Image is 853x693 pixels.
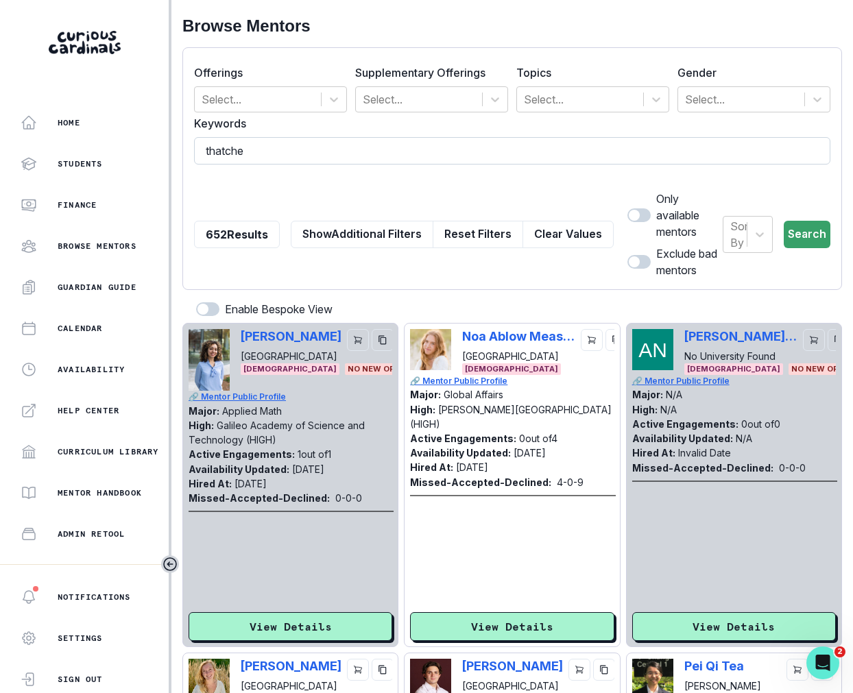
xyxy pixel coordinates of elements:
a: 🔗 Mentor Public Profile [410,375,615,387]
p: Major: [189,405,219,417]
button: Search [784,221,830,248]
p: Finance [58,199,97,210]
p: Exclude bad mentors [656,245,723,278]
button: copy [605,329,627,351]
p: N/A [666,389,682,400]
p: Availability [58,364,125,375]
p: Guardian Guide [58,282,136,293]
span: [DEMOGRAPHIC_DATA] [241,363,339,375]
button: cart [786,659,808,681]
p: [GEOGRAPHIC_DATA] [462,679,563,693]
p: No University Found [684,349,797,363]
p: [GEOGRAPHIC_DATA] [462,349,575,363]
p: [PERSON_NAME] [PERSON_NAME] [684,329,797,343]
button: copy [372,329,394,351]
p: 4 - 0 - 9 [557,475,584,489]
p: Hired At: [189,478,232,489]
p: 0 out of 4 [519,433,557,444]
a: 🔗 Mentor Public Profile [632,375,837,387]
label: Topics [516,64,661,81]
label: Offerings [194,64,339,81]
p: Settings [58,633,103,644]
p: 652 Results [206,226,268,243]
p: Availability Updated: [410,447,511,459]
p: N/A [660,404,677,415]
p: Hired At: [410,461,453,473]
p: [GEOGRAPHIC_DATA] [241,349,341,363]
p: Availability Updated: [189,463,289,475]
img: Picture of Victoria Duran-Valero [189,329,230,391]
p: [PERSON_NAME][GEOGRAPHIC_DATA] (HIGH) [410,404,612,430]
p: 0 - 0 - 0 [335,491,362,505]
button: Clear Values [522,221,614,248]
button: copy [828,329,850,351]
p: [PERSON_NAME] [241,329,341,343]
p: Missed-Accepted-Declined: [632,461,773,475]
p: 0 - 0 - 0 [779,461,806,475]
button: Toggle sidebar [161,555,179,573]
p: Curriculum Library [58,446,159,457]
p: [DATE] [456,461,488,473]
h2: Browse Mentors [182,16,842,36]
p: Availability Updated: [632,433,733,444]
p: Home [58,117,80,128]
p: High: [632,404,658,415]
button: ShowAdditional Filters [291,221,433,248]
p: Sign Out [58,674,103,685]
p: Global Affairs [444,389,503,400]
button: cart [347,329,369,351]
button: View Details [410,612,614,641]
p: Hired At: [632,447,675,459]
img: Picture of Noa Ablow Measelle [410,329,451,370]
button: cart [347,659,369,681]
p: [DATE] [514,447,546,459]
button: cart [803,329,825,351]
span: [DEMOGRAPHIC_DATA] [462,363,561,375]
p: [PERSON_NAME] [462,659,563,673]
p: Missed-Accepted-Declined: [189,491,330,505]
p: Pei Qi Tea [684,659,781,673]
p: Notifications [58,592,131,603]
label: Gender [677,64,822,81]
p: Major: [632,389,663,400]
p: Browse Mentors [58,241,136,252]
p: Admin Retool [58,528,125,539]
button: View Details [632,612,836,641]
span: No New Opps [345,363,409,375]
button: View Details [189,612,392,641]
iframe: Intercom live chat [806,646,839,679]
p: High: [189,420,214,431]
button: Reset Filters [433,221,523,248]
p: 1 out of 1 [298,448,331,460]
button: cart [581,329,603,351]
p: High: [410,404,435,415]
p: Enable Bespoke View [225,301,333,317]
p: Galileo Academy of Science and Technology (HIGH) [189,420,365,446]
img: Curious Cardinals Logo [49,31,121,54]
p: Only available mentors [656,191,723,240]
p: Calendar [58,323,103,334]
p: Help Center [58,405,119,416]
p: Major: [410,389,441,400]
p: Active Engagements: [410,433,516,444]
p: [PERSON_NAME] [241,659,341,673]
span: [DEMOGRAPHIC_DATA] [684,363,783,375]
img: Picture of Alexandra Garrison Neville [632,329,673,370]
p: Mentor Handbook [58,487,142,498]
p: Active Engagements: [632,418,738,430]
button: cart [568,659,590,681]
p: [GEOGRAPHIC_DATA] [241,679,341,693]
label: Supplementary Offerings [355,64,500,81]
p: Applied Math [222,405,282,417]
p: [DATE] [292,463,324,475]
p: Invalid Date [678,447,731,459]
button: copy [593,659,615,681]
p: 0 out of 0 [741,418,780,430]
a: 🔗 Mentor Public Profile [189,391,394,403]
p: Active Engagements: [189,448,295,460]
input: Plays violin? Basketball? Roblox? etc. [194,137,830,165]
p: Missed-Accepted-Declined: [410,475,551,489]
